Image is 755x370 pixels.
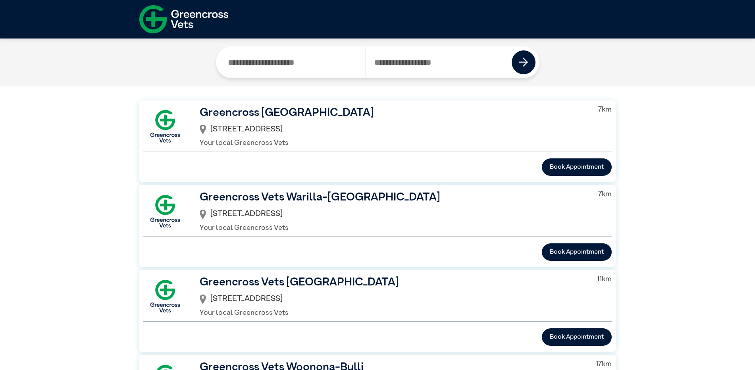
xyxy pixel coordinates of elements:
[542,158,612,176] button: Book Appointment
[143,274,187,318] img: GX-Square.png
[598,189,612,200] p: 7 km
[519,58,528,67] img: icon-right
[200,291,584,308] div: [STREET_ADDRESS]
[143,189,187,233] img: GX-Square.png
[200,138,586,148] p: Your local Greencross Vets
[200,121,586,138] div: [STREET_ADDRESS]
[596,359,612,370] p: 17 km
[366,46,512,78] input: Search by Postcode
[200,104,586,121] h3: Greencross [GEOGRAPHIC_DATA]
[139,2,228,37] img: f-logo
[542,328,612,346] button: Book Appointment
[200,223,586,233] p: Your local Greencross Vets
[220,46,366,78] input: Search by Clinic Name
[598,104,612,115] p: 7 km
[200,308,584,318] p: Your local Greencross Vets
[200,274,584,291] h3: Greencross Vets [GEOGRAPHIC_DATA]
[200,189,586,206] h3: Greencross Vets Warilla-[GEOGRAPHIC_DATA]
[542,243,612,261] button: Book Appointment
[597,274,612,285] p: 11 km
[143,104,187,148] img: GX-Square.png
[200,206,586,223] div: [STREET_ADDRESS]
